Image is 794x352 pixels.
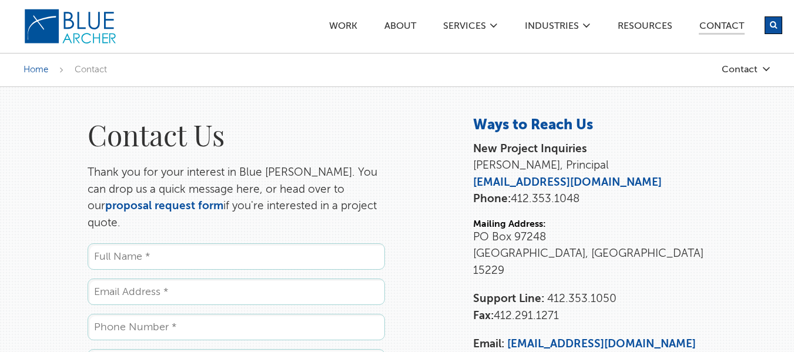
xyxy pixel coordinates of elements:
strong: Phone: [473,193,511,205]
input: Full Name * [88,243,385,270]
img: Blue Archer Logo [24,8,118,45]
a: Resources [617,22,673,34]
span: Contact [75,65,107,74]
a: Work [329,22,358,34]
strong: Email: [473,338,504,350]
strong: Fax: [473,310,494,321]
a: proposal request form [105,200,223,212]
a: [EMAIL_ADDRESS][DOMAIN_NAME] [473,177,662,188]
h1: Contact Us [88,116,385,153]
a: ABOUT [384,22,417,34]
a: SERVICES [443,22,487,34]
a: Home [24,65,48,74]
a: Industries [524,22,579,34]
a: Contact [653,65,770,75]
a: [EMAIL_ADDRESS][DOMAIN_NAME] [507,338,696,350]
p: 412.291.1271 [473,291,706,324]
strong: New Project Inquiries [473,143,587,155]
p: Thank you for your interest in Blue [PERSON_NAME]. You can drop us a quick message here, or head ... [88,165,385,232]
input: Phone Number * [88,314,385,340]
h3: Ways to Reach Us [473,116,706,135]
span: 412.353.1050 [547,293,617,304]
p: [PERSON_NAME], Principal 412.353.1048 [473,141,706,208]
input: Email Address * [88,279,385,305]
p: PO Box 97248 [GEOGRAPHIC_DATA], [GEOGRAPHIC_DATA] 15229 [473,229,706,280]
a: Contact [699,22,745,35]
strong: Support Line: [473,293,544,304]
strong: Mailing Address: [473,220,546,229]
